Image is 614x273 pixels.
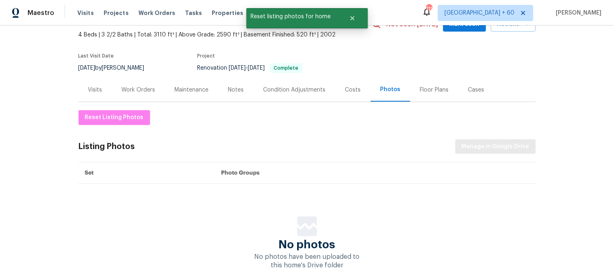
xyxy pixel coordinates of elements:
span: [DATE] [229,65,246,71]
span: Visits [77,9,94,17]
span: Complete [271,66,302,70]
span: Projects [104,9,129,17]
span: Maestro [28,9,54,17]
div: Cases [468,86,484,94]
button: Close [339,10,366,26]
div: Condition Adjustments [263,86,326,94]
span: Reset Listing Photos [85,113,144,123]
th: Set [79,162,215,184]
span: Reset listing photos for home [246,8,339,25]
span: Project [198,53,215,58]
span: - [229,65,265,71]
div: Work Orders [122,86,155,94]
div: 711 [426,5,432,13]
th: Photo Groups [215,162,536,184]
span: [DATE] [248,65,265,71]
span: [PERSON_NAME] [553,9,602,17]
div: by [PERSON_NAME] [79,63,154,73]
span: [DATE] [79,65,96,71]
span: Manage in Google Drive [462,142,529,152]
span: [GEOGRAPHIC_DATA] + 60 [445,9,515,17]
button: Manage in Google Drive [455,139,536,154]
span: Renovation [198,65,303,71]
div: Floor Plans [420,86,449,94]
div: Photos [380,85,401,94]
span: Properties [212,9,243,17]
div: Notes [228,86,244,94]
div: Maintenance [175,86,209,94]
span: Last Visit Date [79,53,114,58]
button: Reset Listing Photos [79,110,150,125]
span: 4 Beds | 3 2/2 Baths | Total: 3110 ft² | Above Grade: 2590 ft² | Basement Finished: 520 ft² | 2002 [79,31,372,39]
span: Work Orders [138,9,175,17]
span: No photos have been uploaded to this home's Drive folder [255,254,360,269]
span: Tasks [185,10,202,16]
div: Listing Photos [79,143,135,151]
div: Costs [345,86,361,94]
div: Visits [88,86,102,94]
span: No photos [279,241,336,249]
